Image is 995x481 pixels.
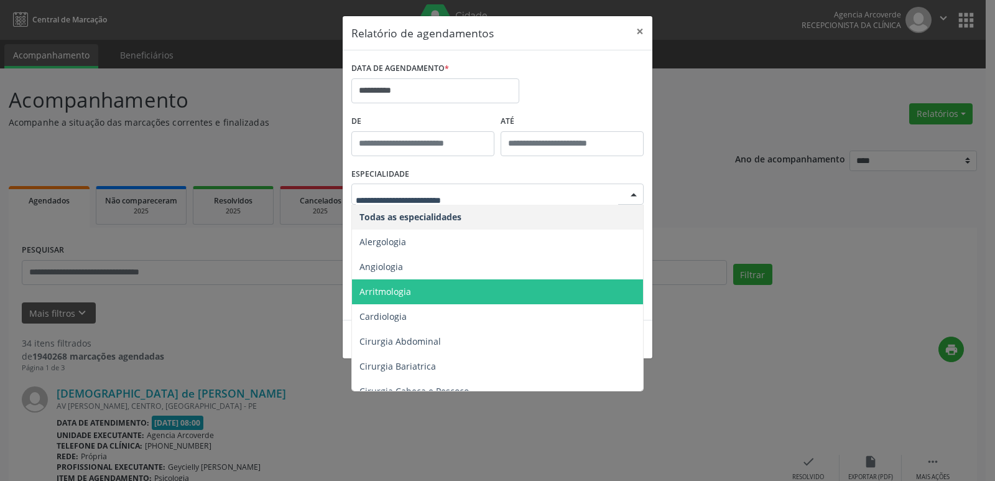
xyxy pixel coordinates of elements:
label: DATA DE AGENDAMENTO [351,59,449,78]
span: Arritmologia [359,286,411,297]
label: ESPECIALIDADE [351,165,409,184]
span: Cirurgia Bariatrica [359,360,436,372]
h5: Relatório de agendamentos [351,25,494,41]
span: Cardiologia [359,311,407,322]
span: Cirurgia Abdominal [359,335,441,347]
button: Close [627,16,652,47]
span: Angiologia [359,261,403,273]
span: Alergologia [359,236,406,248]
span: Cirurgia Cabeça e Pescoço [359,385,469,397]
label: De [351,112,494,131]
span: Todas as especialidades [359,211,461,223]
label: ATÉ [501,112,644,131]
